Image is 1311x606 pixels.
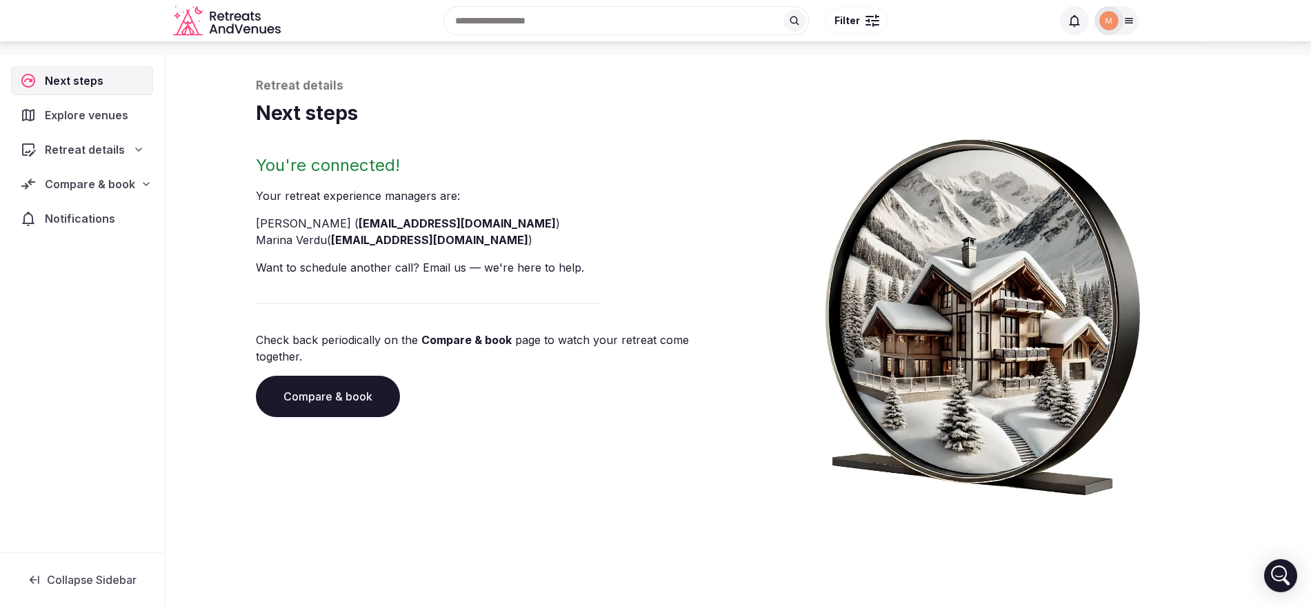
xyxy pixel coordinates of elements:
h1: Next steps [256,100,1221,127]
span: Retreat details [45,141,125,158]
p: Your retreat experience manager s are : [256,188,733,204]
span: Explore venues [45,107,134,123]
li: Marina Verdu ( ) [256,232,733,248]
a: Compare & book [421,333,512,347]
span: Notifications [45,210,121,227]
p: Want to schedule another call? Email us — we're here to help. [256,259,733,276]
li: [PERSON_NAME] ( ) [256,215,733,232]
span: Collapse Sidebar [47,573,137,587]
a: Visit the homepage [173,6,283,37]
button: Collapse Sidebar [11,565,153,595]
a: Explore venues [11,101,153,130]
h2: You're connected! [256,154,733,176]
button: Filter [825,8,888,34]
a: Notifications [11,204,153,233]
a: [EMAIL_ADDRESS][DOMAIN_NAME] [359,216,556,230]
p: Retreat details [256,78,1221,94]
img: marina [1099,11,1119,30]
div: Open Intercom Messenger [1264,559,1297,592]
svg: Retreats and Venues company logo [173,6,283,37]
span: Filter [834,14,860,28]
a: [EMAIL_ADDRESS][DOMAIN_NAME] [331,233,528,247]
img: Winter chalet retreat in picture frame [799,127,1166,496]
span: Compare & book [45,176,135,192]
span: Next steps [45,72,109,89]
a: Next steps [11,66,153,95]
a: Compare & book [256,376,400,417]
p: Check back periodically on the page to watch your retreat come together. [256,332,733,365]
